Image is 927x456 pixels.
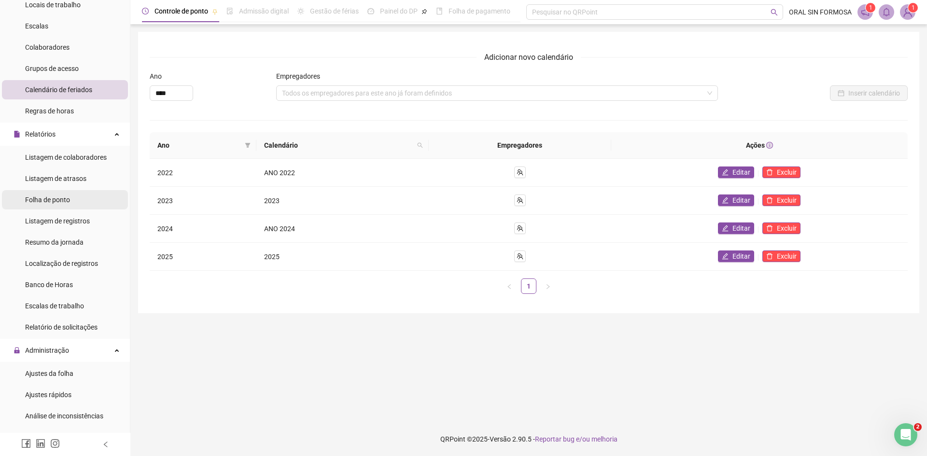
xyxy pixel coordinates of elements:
span: Relatórios [25,130,56,138]
button: Excluir [762,166,801,178]
span: 2023 [264,197,280,205]
li: Página anterior [502,278,517,294]
span: file [14,131,20,138]
span: left [102,441,109,448]
label: Ano [150,71,168,82]
span: Gestão de férias [310,7,359,15]
span: book [436,8,443,14]
div: Ações [619,140,900,151]
img: 64278 [900,5,915,19]
button: Inserir calendário [830,85,908,101]
td: 2023 [150,187,256,215]
span: Painel do DP [380,7,418,15]
span: delete [766,253,773,260]
button: Editar [718,166,754,178]
span: Resumo da jornada [25,238,84,246]
span: 2 [914,423,922,431]
span: lock [14,347,20,354]
span: Calendário [264,140,413,151]
span: delete [766,169,773,176]
span: Adicionar novo calendário [477,51,581,63]
span: facebook [21,439,31,448]
span: pushpin [421,9,427,14]
span: Listagem de atrasos [25,175,86,182]
span: Excluir [777,167,797,178]
span: clock-circle [142,8,149,14]
span: Banco de Horas [25,281,73,289]
span: Listagem de colaboradores [25,153,107,161]
td: 2025 [150,243,256,271]
span: filter [245,142,251,148]
th: Empregadores [429,132,611,159]
span: Editar [732,195,750,206]
span: Excluir [777,195,797,206]
span: Excluir [777,223,797,234]
td: 2024 [150,215,256,243]
span: Editar [732,223,750,234]
span: Locais de trabalho [25,1,81,9]
span: Folha de pagamento [449,7,510,15]
span: Versão [490,435,511,443]
span: Listagem de registros [25,217,90,225]
button: Excluir [762,194,801,206]
span: Relatório de solicitações [25,323,98,331]
span: team [517,169,523,176]
span: Editar [732,167,750,178]
span: 2025 [264,253,280,261]
span: notification [861,8,870,16]
label: Empregadores [276,71,326,82]
span: Folha de ponto [25,196,70,204]
span: delete [766,225,773,232]
button: Editar [718,222,754,234]
span: Reportar bug e/ou melhoria [535,435,618,443]
span: Controle de ponto [154,7,208,15]
button: Editar [718,194,754,206]
span: search [417,142,423,148]
span: info-circle [766,142,773,149]
td: 2022 [150,159,256,187]
span: Editar [732,251,750,262]
span: bell [882,8,891,16]
span: team [517,253,523,260]
span: instagram [50,439,60,448]
sup: 1 [866,3,875,13]
span: right [545,284,551,290]
button: left [502,278,517,294]
button: Excluir [762,250,801,262]
span: edit [722,253,729,260]
span: search [771,9,778,16]
sup: Atualize o seu contato no menu Meus Dados [908,3,918,13]
span: filter [243,138,253,152]
span: Análise de inconsistências [25,412,103,420]
span: Regras de horas [25,107,74,115]
span: Administração [25,346,69,354]
span: ANO 2024 [264,225,295,233]
span: edit [722,197,729,204]
iframe: Intercom live chat [894,423,917,446]
span: file-done [226,8,233,14]
span: delete [766,197,773,204]
span: Ano [157,140,241,151]
a: 1 [521,279,536,293]
span: Ajustes da folha [25,370,73,377]
span: dashboard [367,8,374,14]
button: Excluir [762,222,801,234]
span: Admissão digital [239,7,289,15]
span: 1 [912,4,915,11]
span: team [517,197,523,204]
footer: QRPoint © 2025 - 2.90.5 - [130,422,927,456]
span: left [506,284,512,290]
span: Escalas de trabalho [25,302,84,310]
span: Colaboradores [25,43,70,51]
span: Excluir [777,251,797,262]
span: edit [722,225,729,232]
span: Localização de registros [25,260,98,267]
li: Próxima página [540,278,556,294]
span: edit [722,169,729,176]
span: Ajustes rápidos [25,391,71,399]
button: Editar [718,250,754,262]
span: Escalas [25,22,48,30]
span: ORAL SIN FORMOSA [789,7,852,17]
span: search [415,138,425,152]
